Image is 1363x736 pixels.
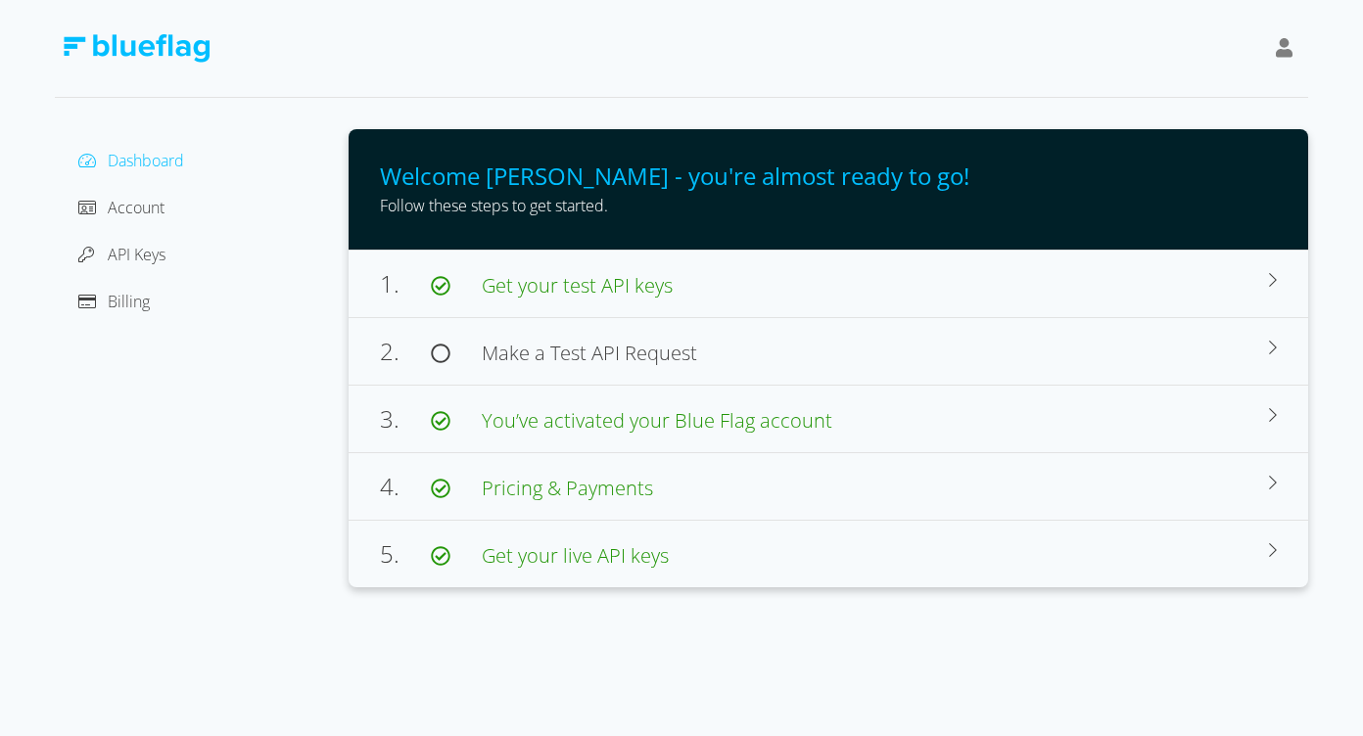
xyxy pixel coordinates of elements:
[482,340,697,366] span: Make a Test API Request
[482,542,669,569] span: Get your live API keys
[380,335,431,367] span: 2.
[380,470,431,502] span: 4.
[63,34,210,63] img: Blue Flag Logo
[482,407,832,434] span: You’ve activated your Blue Flag account
[380,267,431,299] span: 1.
[380,160,969,192] span: Welcome [PERSON_NAME] - you're almost ready to go!
[380,402,431,435] span: 3.
[108,291,150,312] span: Billing
[482,475,653,501] span: Pricing & Payments
[380,537,431,570] span: 5.
[78,150,184,171] a: Dashboard
[108,150,184,171] span: Dashboard
[482,272,673,299] span: Get your test API keys
[78,197,164,218] a: Account
[380,195,608,216] span: Follow these steps to get started.
[108,197,164,218] span: Account
[78,291,150,312] a: Billing
[78,244,165,265] a: API Keys
[108,244,165,265] span: API Keys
